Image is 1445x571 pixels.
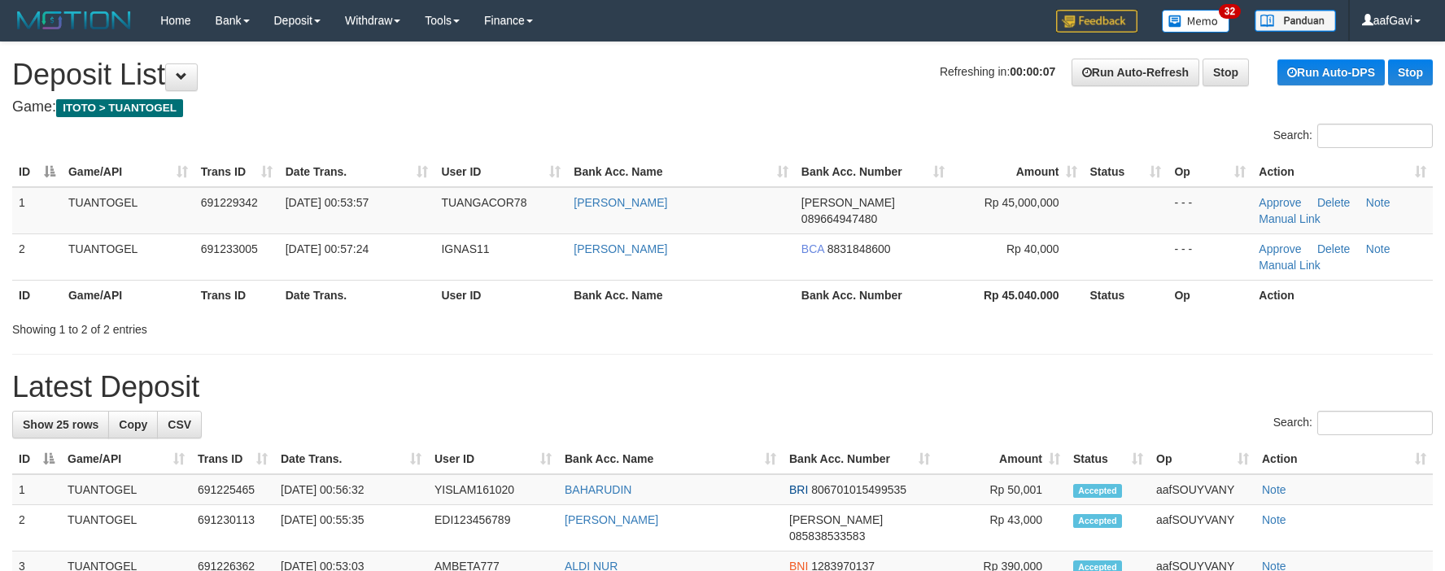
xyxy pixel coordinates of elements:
a: Run Auto-Refresh [1072,59,1199,86]
td: TUANTOGEL [61,505,191,551]
a: BAHARUDIN [565,483,631,496]
a: Stop [1388,59,1433,85]
h4: Game: [12,99,1433,116]
th: Trans ID: activate to sort column ascending [191,444,274,474]
td: aafSOUYVANY [1150,505,1255,551]
span: Copy 806701015499535 to clipboard [811,483,906,496]
a: Copy [108,411,158,438]
a: Manual Link [1259,212,1321,225]
img: panduan.png [1255,10,1336,32]
td: TUANTOGEL [61,474,191,505]
th: Amount: activate to sort column ascending [951,157,1084,187]
a: Approve [1259,196,1301,209]
th: Date Trans.: activate to sort column ascending [274,444,428,474]
th: Trans ID [194,280,279,310]
th: User ID: activate to sort column ascending [428,444,558,474]
th: Bank Acc. Number [795,280,951,310]
a: Stop [1203,59,1249,86]
span: Accepted [1073,484,1122,498]
span: 691233005 [201,242,258,255]
td: 691230113 [191,505,274,551]
th: User ID [434,280,567,310]
th: ID: activate to sort column descending [12,444,61,474]
a: Approve [1259,242,1301,255]
span: 691229342 [201,196,258,209]
td: EDI123456789 [428,505,558,551]
td: TUANTOGEL [62,233,194,280]
a: [PERSON_NAME] [574,242,667,255]
a: Delete [1317,242,1350,255]
th: Action: activate to sort column ascending [1255,444,1433,474]
th: Amount: activate to sort column ascending [936,444,1067,474]
span: [PERSON_NAME] [801,196,895,209]
span: BRI [789,483,808,496]
th: Op: activate to sort column ascending [1150,444,1255,474]
h1: Deposit List [12,59,1433,91]
span: Show 25 rows [23,418,98,431]
span: Rp 40,000 [1006,242,1059,255]
span: TUANGACOR78 [441,196,526,209]
td: TUANTOGEL [62,187,194,234]
th: Game/API [62,280,194,310]
label: Search: [1273,411,1433,435]
span: [DATE] 00:53:57 [286,196,369,209]
span: Copy 089664947480 to clipboard [801,212,877,225]
th: Bank Acc. Number: activate to sort column ascending [783,444,936,474]
th: Rp 45.040.000 [951,280,1084,310]
a: Note [1262,483,1286,496]
img: Button%20Memo.svg [1162,10,1230,33]
strong: 00:00:07 [1010,65,1055,78]
td: YISLAM161020 [428,474,558,505]
label: Search: [1273,124,1433,148]
span: CSV [168,418,191,431]
a: Note [1366,242,1390,255]
td: Rp 50,001 [936,474,1067,505]
th: ID [12,280,62,310]
th: Game/API: activate to sort column ascending [61,444,191,474]
a: Note [1262,513,1286,526]
a: Show 25 rows [12,411,109,438]
th: Bank Acc. Name [567,280,795,310]
span: BCA [801,242,824,255]
td: aafSOUYVANY [1150,474,1255,505]
th: Game/API: activate to sort column ascending [62,157,194,187]
td: - - - [1168,233,1252,280]
td: 1 [12,474,61,505]
a: CSV [157,411,202,438]
span: Accepted [1073,514,1122,528]
td: Rp 43,000 [936,505,1067,551]
th: Date Trans.: activate to sort column ascending [279,157,435,187]
th: ID: activate to sort column descending [12,157,62,187]
td: 2 [12,233,62,280]
span: ITOTO > TUANTOGEL [56,99,183,117]
th: Bank Acc. Name: activate to sort column ascending [567,157,795,187]
h1: Latest Deposit [12,371,1433,403]
span: IGNAS11 [441,242,489,255]
a: [PERSON_NAME] [574,196,667,209]
th: Date Trans. [279,280,435,310]
td: 691225465 [191,474,274,505]
th: Op: activate to sort column ascending [1168,157,1252,187]
th: Op [1168,280,1252,310]
th: Action [1252,280,1433,310]
input: Search: [1317,411,1433,435]
td: [DATE] 00:55:35 [274,505,428,551]
span: Copy 8831848600 to clipboard [827,242,891,255]
th: Trans ID: activate to sort column ascending [194,157,279,187]
img: Feedback.jpg [1056,10,1137,33]
td: [DATE] 00:56:32 [274,474,428,505]
span: Copy [119,418,147,431]
a: Note [1366,196,1390,209]
th: Status: activate to sort column ascending [1067,444,1150,474]
a: Delete [1317,196,1350,209]
th: Status [1084,280,1168,310]
span: Copy 085838533583 to clipboard [789,530,865,543]
th: Status: activate to sort column ascending [1084,157,1168,187]
td: - - - [1168,187,1252,234]
span: Refreshing in: [940,65,1055,78]
input: Search: [1317,124,1433,148]
div: Showing 1 to 2 of 2 entries [12,315,590,338]
span: 32 [1219,4,1241,19]
th: Action: activate to sort column ascending [1252,157,1433,187]
a: Manual Link [1259,259,1321,272]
